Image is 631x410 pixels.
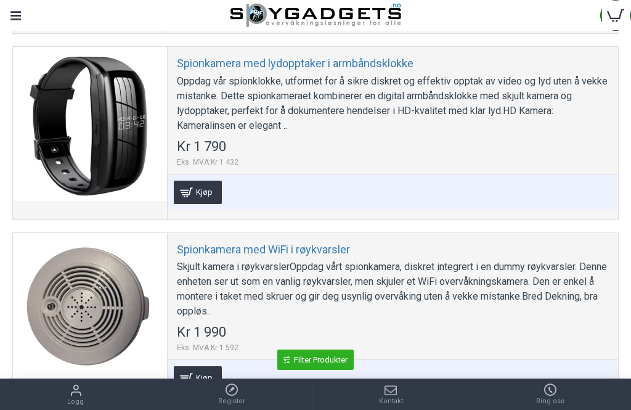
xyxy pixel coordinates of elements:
[177,56,413,70] a: Spionkamera med lydopptaker i armbåndsklokke
[536,396,564,407] span: Ring oss
[67,397,84,408] span: Logg
[218,396,245,407] span: Register
[379,396,403,407] span: Kontakt
[13,47,167,201] a: Spionkamera med lydopptaker i armbåndsklokke
[277,350,354,370] a: Filter Produkter
[177,342,238,353] span: Eks. MVA:Kr 1 592
[177,157,238,168] span: Eks. MVA:Kr 1 432
[193,188,216,196] span: Kjøp
[13,233,167,387] a: Spionkamera med WiFi i røykvarsler
[177,326,226,339] span: Kr 1 990
[177,140,226,154] span: Kr 1 790
[152,379,312,410] a: Register
[177,242,350,256] a: Spionkamera med WiFi i røykvarsler
[177,74,609,133] div: Oppdag vår spionklokke, utformet for å sikre diskret og effektiv opptak av video og lyd uten å ve...
[230,3,401,28] img: SpyGadgets.no
[193,374,216,382] span: Kjøp
[177,260,609,319] div: Skjult kamera i røykvarslerOppdag vårt spionkamera, diskret integrert i en dummy røykvarsler. Den...
[312,379,470,410] a: Kontakt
